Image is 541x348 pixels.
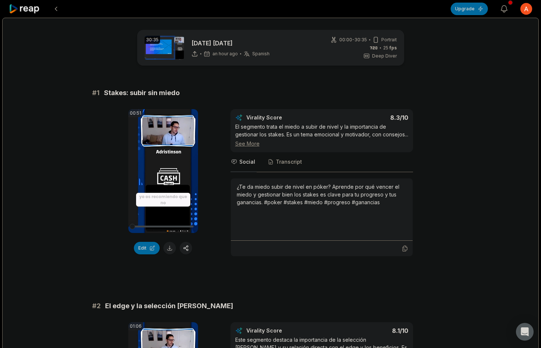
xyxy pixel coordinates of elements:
div: El segmento trata el miedo a subir de nivel y la importancia de gestionar los stakes. Es un tema ... [235,123,408,147]
span: 25 [383,45,397,51]
div: Virality Score [246,114,326,121]
span: El edge y la selección [PERSON_NAME] [105,301,233,311]
span: fps [389,45,397,51]
div: 8.1 /10 [329,327,408,334]
span: Deep Diver [372,53,397,59]
span: 00:00 - 30:35 [339,36,367,43]
span: # 2 [92,301,101,311]
button: Edit [134,242,160,254]
p: [DATE] [DATE] [191,39,270,48]
span: Portrait [381,36,397,43]
div: 8.3 /10 [329,114,408,121]
span: Stakes: subir sin miedo [104,88,180,98]
div: Virality Score [246,327,326,334]
video: Your browser does not support mp4 format. [128,109,198,233]
span: Spanish [252,51,270,57]
span: Social [239,158,255,166]
span: # 1 [92,88,100,98]
div: Open Intercom Messenger [516,323,534,341]
span: an hour ago [212,51,238,57]
button: Upgrade [451,3,488,15]
div: 30:35 [145,36,160,44]
div: ¿Te da miedo subir de nivel en póker? Aprende por qué vencer el miedo y gestionar bien los stakes... [237,183,407,206]
div: See More [235,140,408,147]
span: Transcript [276,158,302,166]
nav: Tabs [230,152,413,172]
